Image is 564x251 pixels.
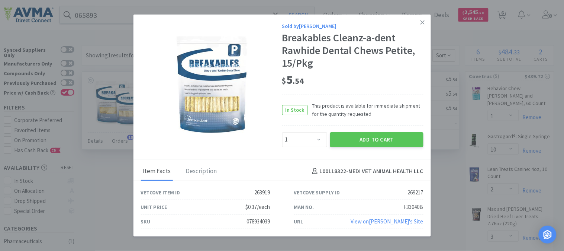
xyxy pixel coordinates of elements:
div: URL [294,217,303,226]
span: 5 [282,72,304,87]
span: . 54 [293,76,304,86]
div: 269217 [408,188,423,197]
span: $ [282,76,287,86]
div: Unit Price [141,203,167,211]
div: Vetcove Item ID [141,188,180,197]
div: 263919 [255,188,270,197]
div: Vetcove Supply ID [294,188,340,197]
div: Breakables Cleanz-a-dent Rawhide Dental Chews Petite, 15/Pkg [282,32,423,70]
button: Add to Cart [330,132,423,147]
span: This product is available for immediate shipment for the quantity requested [308,102,423,118]
span: In Stock [283,105,307,115]
div: $0.37/each [246,203,270,212]
a: View on[PERSON_NAME]'s Site [351,218,423,225]
div: Description [184,162,219,181]
div: Man No. [294,203,314,211]
div: Sold by [PERSON_NAME] [282,22,423,30]
div: 078934039 [247,217,270,226]
div: SKU [141,217,151,226]
div: Open Intercom Messenger [539,226,557,244]
h4: 100118322 - MEDI VET ANIMAL HEALTH LLC [309,166,423,176]
div: Item Facts [141,162,173,181]
div: F33040B [404,203,423,212]
img: abbb63c807424b8c8b64d4e23ae5aa40_269217.jpeg [163,36,260,133]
